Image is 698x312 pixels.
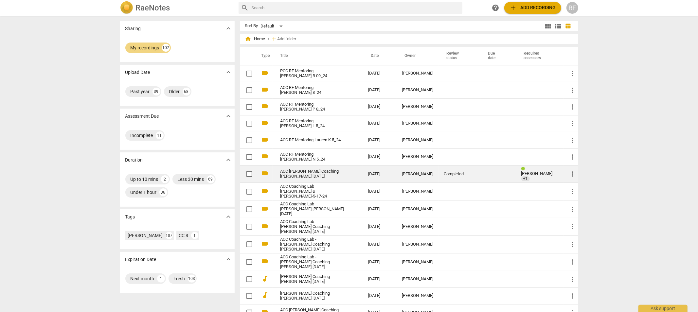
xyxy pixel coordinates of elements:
[261,222,269,230] span: videocam
[261,169,269,177] span: videocam
[131,176,158,182] div: Up to 10 mins
[569,240,577,248] span: more_vert
[224,112,232,120] span: expand_more
[207,175,215,183] div: 69
[566,2,578,14] button: RF
[569,205,577,213] span: more_vert
[224,24,233,33] button: Show more
[280,184,345,199] a: ACC Coaching Lab [PERSON_NAME] & [PERSON_NAME]-5-17-24
[280,274,345,284] a: [PERSON_NAME] Coaching [PERSON_NAME] [DATE]
[268,37,270,42] span: /
[224,111,233,121] button: Show more
[569,103,577,111] span: more_vert
[363,165,397,183] td: [DATE]
[125,157,143,164] p: Duration
[261,21,285,31] div: Default
[224,212,233,222] button: Show more
[439,47,480,65] th: Review status
[252,3,460,13] input: Search
[161,175,169,183] div: 2
[178,176,204,182] div: Less 30 mins
[569,120,577,128] span: more_vert
[638,305,688,312] div: Ask support
[569,258,577,266] span: more_vert
[131,132,153,139] div: Incomplete
[280,237,345,252] a: ACC Coaching Lab - [PERSON_NAME] Coaching [PERSON_NAME] [DATE]
[224,68,232,76] span: expand_more
[174,275,185,282] div: Fresh
[261,240,269,248] span: videocam
[402,138,434,143] div: [PERSON_NAME]
[280,102,345,112] a: ACC RF Mentoring [PERSON_NAME] P 8_24
[545,22,552,30] span: view_module
[569,223,577,231] span: more_vert
[569,275,577,283] span: more_vert
[188,275,196,283] div: 103
[363,235,397,253] td: [DATE]
[261,102,269,110] span: videocam
[490,2,502,14] a: Help
[569,188,577,196] span: more_vert
[569,170,577,178] span: more_vert
[280,202,345,217] a: ACC Coaching Lab [PERSON_NAME] [PERSON_NAME] [DATE]
[363,65,397,82] td: [DATE]
[261,136,269,144] span: videocam
[402,242,434,247] div: [PERSON_NAME]
[569,153,577,161] span: more_vert
[402,260,434,265] div: [PERSON_NAME]
[363,148,397,165] td: [DATE]
[156,131,164,139] div: 11
[516,47,564,65] th: Required assessors
[261,291,269,299] span: audiotrack
[261,119,269,127] span: videocam
[521,176,530,181] span: +1
[402,189,434,194] div: [PERSON_NAME]
[504,2,561,14] button: Upload
[402,88,434,93] div: [PERSON_NAME]
[510,4,517,12] span: add
[273,47,363,65] th: Title
[363,200,397,218] td: [DATE]
[245,36,265,42] span: Home
[363,253,397,271] td: [DATE]
[554,22,562,30] span: view_list
[402,71,434,76] div: [PERSON_NAME]
[136,3,170,12] h2: RaeNotes
[569,86,577,94] span: more_vert
[402,154,434,159] div: [PERSON_NAME]
[183,88,190,95] div: 68
[166,232,173,239] div: 107
[402,207,434,212] div: [PERSON_NAME]
[402,172,434,177] div: [PERSON_NAME]
[245,24,258,28] div: Sort By
[363,47,397,65] th: Date
[402,224,434,229] div: [PERSON_NAME]
[125,69,150,76] p: Upload Date
[179,232,188,239] div: CC 8
[125,113,159,120] p: Assessment Due
[363,115,397,132] td: [DATE]
[261,69,269,77] span: videocam
[125,256,156,263] p: Expiration Date
[510,4,556,12] span: Add recording
[397,47,439,65] th: Owner
[159,188,167,196] div: 36
[402,277,434,282] div: [PERSON_NAME]
[280,119,345,129] a: ACC RF Mentoring [PERSON_NAME] L 5_24
[492,4,500,12] span: help
[271,36,277,42] span: add
[280,85,345,95] a: ACC RF Mentoring [PERSON_NAME] 8_24
[125,214,135,220] p: Tags
[241,4,249,12] span: search
[224,155,233,165] button: Show more
[480,47,516,65] th: Due date
[162,44,170,52] div: 107
[280,69,345,78] a: PCC RF Mentoring [PERSON_NAME] B 09_24
[363,82,397,98] td: [DATE]
[261,86,269,94] span: videocam
[402,293,434,298] div: [PERSON_NAME]
[120,1,133,14] img: Logo
[563,21,573,31] button: Table view
[131,189,157,196] div: Under 1 hour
